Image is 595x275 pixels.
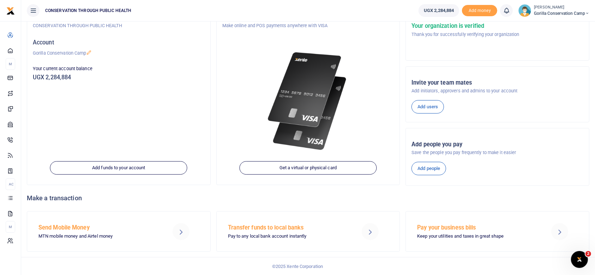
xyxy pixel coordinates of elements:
[228,224,347,231] h5: Transfer funds to local banks
[411,149,583,156] p: Save the people you pay frequently to make it easier
[462,5,497,17] span: Add money
[411,31,519,38] p: Thank you for successfully verifying your organization
[42,7,134,14] span: CONSERVATION THROUGH PUBLIC HEALTH
[216,211,400,251] a: Transfer funds to local banks Pay to any local bank account instantly
[6,7,15,15] img: logo-small
[411,162,446,175] a: Add people
[416,4,462,17] li: Wallet ballance
[38,224,157,231] h5: Send Mobile Money
[411,141,583,148] h5: Add people you pay
[417,224,536,231] h5: Pay your business bills
[6,221,15,233] li: M
[411,23,519,30] h5: Your organization is verified
[222,22,394,29] p: Make online and POS payments anywhere with VISA
[33,39,205,46] h5: Account
[6,178,15,190] li: Ac
[419,4,459,17] a: UGX 2,284,884
[6,8,15,13] a: logo-small logo-large logo-large
[462,5,497,17] li: Toup your wallet
[33,74,205,81] h5: UGX 2,284,884
[33,65,205,72] p: Your current account balance
[27,211,211,251] a: Send Mobile Money MTN mobile money and Airtel money
[33,50,205,57] p: Gorilla Conservation Camp
[411,79,583,86] h5: Invite your team mates
[228,233,347,240] p: Pay to any local bank account instantly
[50,161,187,175] a: Add funds to your account
[417,233,536,240] p: Keep your utilities and taxes in great shape
[411,87,583,94] p: Add initiators, approvers and admins to your account
[534,5,589,11] small: [PERSON_NAME]
[571,251,588,268] iframe: Intercom live chat
[534,10,589,17] span: Gorilla Conservation Camp
[239,161,377,175] a: Get a virtual or physical card
[462,7,497,13] a: Add money
[411,100,444,114] a: Add users
[265,46,351,157] img: xente-_physical_cards.png
[38,233,157,240] p: MTN mobile money and Airtel money
[33,22,205,29] p: CONSERVATION THROUGH PUBLIC HEALTH
[518,4,589,17] a: profile-user [PERSON_NAME] Gorilla Conservation Camp
[6,58,15,70] li: M
[424,7,454,14] span: UGX 2,284,884
[518,4,531,17] img: profile-user
[405,211,589,251] a: Pay your business bills Keep your utilities and taxes in great shape
[585,251,591,257] span: 2
[27,194,589,202] h4: Make a transaction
